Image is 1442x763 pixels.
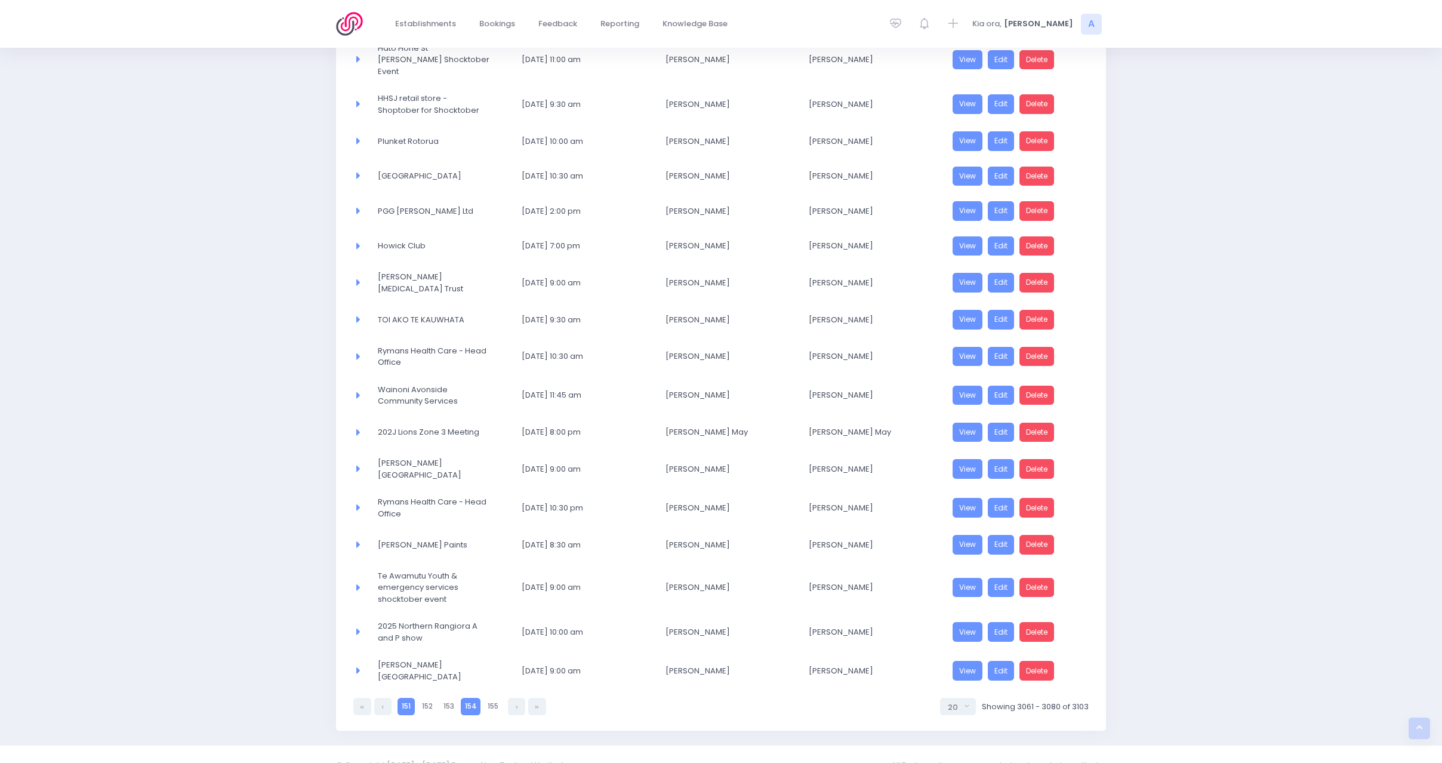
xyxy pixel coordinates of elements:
[809,240,920,252] span: [PERSON_NAME]
[801,263,945,302] td: Nikki McLaughlin
[809,502,920,514] span: [PERSON_NAME]
[665,240,777,252] span: [PERSON_NAME]
[1019,661,1054,681] a: Delete
[948,702,961,713] div: 20
[652,13,737,36] a: Knowledge Base
[514,35,658,85] td: 20 October 2025 11:00 am
[514,651,658,690] td: 28 October 2025 9:00 am
[508,698,525,715] a: Next
[522,463,633,475] span: [DATE] 9:00 am
[374,698,392,715] a: Previous
[953,578,982,598] a: View
[801,376,945,415] td: Nikki McLaughlin
[370,85,514,124] td: HHSJ retail store - Shoptober for Shocktober
[378,240,489,252] span: Howick Club
[663,18,728,30] span: Knowledge Base
[953,661,982,681] a: View
[378,314,489,326] span: TOI AKO TE KAUWHATA
[945,527,1089,562] td: <a href="https://3sfl.stjis.org.nz/booking/09978098-6b8e-4974-9ccc-614803bfecfd" class="btn btn-p...
[809,205,920,217] span: [PERSON_NAME]
[658,527,802,562] td: Kim Metcalf
[801,229,945,264] td: Indu Bajwa
[370,229,514,264] td: Howick Club
[945,193,1089,229] td: <a href="https://3sfl.stjis.org.nz/booking/0519908e-8261-48e3-9600-bcc1a1d5c540" class="btn btn-p...
[522,240,633,252] span: [DATE] 7:00 pm
[801,527,945,562] td: Samantha Jones
[658,159,802,194] td: Lorelle Yorke
[988,201,1014,221] a: Edit
[439,698,458,715] a: 153
[658,35,802,85] td: TeRau Allen
[1019,94,1054,114] a: Delete
[522,136,633,147] span: [DATE] 10:00 am
[665,582,777,593] span: [PERSON_NAME]
[378,384,489,407] span: Wainoni Avonside Community Services
[370,337,514,376] td: Rymans Health Care - Head Office
[665,389,777,401] span: [PERSON_NAME]
[809,426,920,438] span: [PERSON_NAME] May
[370,263,514,302] td: Laura Ferguson Brain Injury Trust
[945,35,1089,85] td: <a href="https://3sfl.stjis.org.nz/booking/c5bd70cb-4083-4b52-b803-b14a633890b6" class="btn btn-p...
[988,50,1014,70] a: Edit
[395,18,456,30] span: Establishments
[988,347,1014,367] a: Edit
[665,99,777,110] span: [PERSON_NAME]
[378,539,489,551] span: [PERSON_NAME] Paints
[522,350,633,362] span: [DATE] 10:30 am
[370,488,514,527] td: Rymans Health Care - Head Office
[665,350,777,362] span: [PERSON_NAME]
[1019,201,1054,221] a: Delete
[658,651,802,690] td: Nicola Delaney
[370,302,514,337] td: TOI AKO TE KAUWHATA
[665,170,777,182] span: [PERSON_NAME]
[522,502,633,514] span: [DATE] 10:30 pm
[398,698,415,715] a: 151
[378,42,489,78] span: Hato Hone St [PERSON_NAME] Shocktober Event
[801,193,945,229] td: Nikki McLaughlin
[988,167,1014,186] a: Edit
[801,415,945,450] td: Teressa May
[809,626,920,638] span: [PERSON_NAME]
[953,167,982,186] a: View
[809,350,920,362] span: [PERSON_NAME]
[514,229,658,264] td: 21 October 2025 7:00 pm
[658,488,802,527] td: James O'Neill
[461,698,480,715] a: 154
[953,310,982,330] a: View
[809,582,920,593] span: [PERSON_NAME]
[378,205,489,217] span: PGG [PERSON_NAME] Ltd
[945,124,1089,159] td: <a href="https://3sfl.stjis.org.nz/booking/0e76c312-3f7d-47d6-9a41-b026fb61a51c" class="btn btn-p...
[658,124,802,159] td: Amiria Taylor
[988,535,1014,555] a: Edit
[1019,459,1054,479] a: Delete
[1019,167,1054,186] a: Delete
[988,386,1014,405] a: Edit
[1019,578,1054,598] a: Delete
[665,205,777,217] span: [PERSON_NAME]
[514,527,658,562] td: 24 October 2025 8:30 am
[378,170,489,182] span: [GEOGRAPHIC_DATA]
[945,302,1089,337] td: <a href="https://3sfl.stjis.org.nz/booking/460775d9-6fae-49b8-bdd7-c201f1a956a6" class="btn btn-p...
[483,698,502,715] a: 155
[1019,273,1054,293] a: Delete
[945,376,1089,415] td: <a href="https://3sfl.stjis.org.nz/booking/3b6bef90-9cf7-4f11-b6cf-860ca42c8018" class="btn btn-p...
[665,277,777,289] span: [PERSON_NAME]
[809,170,920,182] span: [PERSON_NAME]
[370,562,514,613] td: Te Awamutu Youth &amp; emergency services shocktober event
[953,236,982,256] a: View
[809,136,920,147] span: [PERSON_NAME]
[658,85,802,124] td: Annabel Sim
[514,302,658,337] td: 22 October 2025 9:30 am
[988,661,1014,681] a: Edit
[514,613,658,651] td: 25 October 2025 10:00 am
[953,498,982,518] a: View
[370,159,514,194] td: Westland Library
[988,310,1014,330] a: Edit
[1004,18,1073,30] span: [PERSON_NAME]
[953,386,982,405] a: View
[370,35,514,85] td: Hato Hone St John Shocktober Event
[658,415,802,450] td: teressa May
[378,271,489,294] span: [PERSON_NAME] [MEDICAL_DATA] Trust
[801,159,945,194] td: Rod Partington
[945,562,1089,613] td: <a href="https://3sfl.stjis.org.nz/booking/e868ce8f-1cf4-48f3-bb2f-9d8b6b0ae0db" class="btn btn-p...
